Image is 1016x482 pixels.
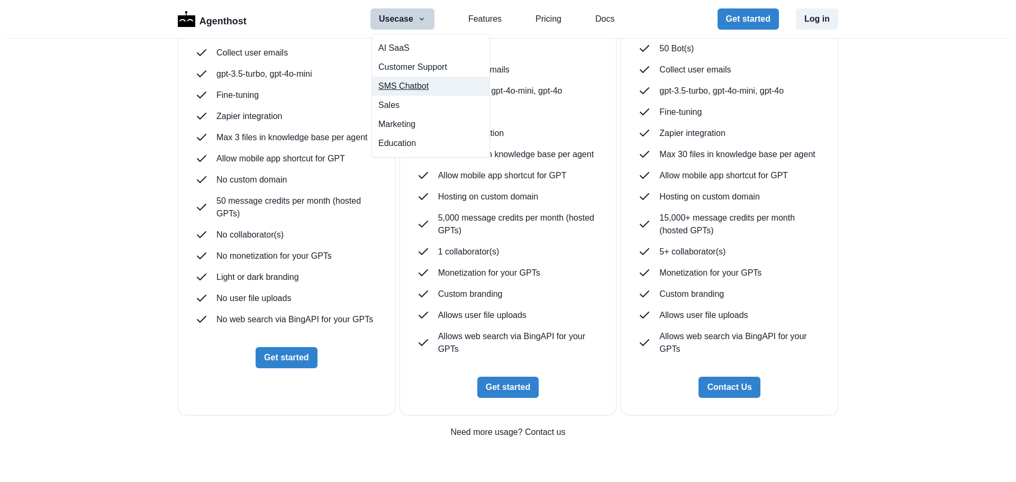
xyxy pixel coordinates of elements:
p: 1 collaborator(s) [438,245,500,258]
button: Education [372,134,489,153]
p: Allows user file uploads [659,309,748,322]
p: Monetization for your GPTs [438,267,540,279]
a: SMS Chatbot [372,77,489,96]
p: Max 30 files in knowledge base per agent [659,148,815,161]
p: Collect user emails [659,63,731,76]
p: Allows user file uploads [438,309,527,322]
img: Logo [178,11,195,27]
button: Sales [372,96,489,115]
p: Light or dark branding [216,271,299,284]
p: 5+ collaborator(s) [659,245,725,258]
p: Hosting on custom domain [438,190,538,203]
p: 50 message credits per month (hosted GPTs) [216,195,378,220]
p: gpt-3.5-turbo, gpt-4o-mini [216,68,312,80]
button: Usecase [370,8,434,30]
p: Custom branding [438,288,503,301]
p: Allows web search via BingAPI for your GPTs [438,330,600,356]
button: Log in [796,8,838,30]
p: Agenthost [199,10,247,29]
button: Marketing [372,115,489,134]
p: Allow mobile app shortcut for GPT [659,169,788,182]
p: Max 3 files in knowledge base per agent [216,131,368,144]
p: Allow mobile app shortcut for GPT [216,152,345,165]
a: Pricing [536,13,561,25]
a: Get started [195,347,378,368]
button: AI SaaS [372,39,489,58]
a: Need more usage? Contact us [178,426,838,439]
p: Monetization for your GPTs [659,267,761,279]
p: Collect user emails [216,47,288,59]
p: 5,000 message credits per month (hosted GPTs) [438,212,600,237]
p: No collaborator(s) [216,229,284,241]
p: Zapier integration [659,127,725,140]
a: LogoAgenthost [178,10,247,29]
p: Allows web search via BingAPI for your GPTs [659,330,821,356]
button: Contact Us [698,377,760,398]
p: No web search via BingAPI for your GPTs [216,313,373,326]
button: Get started [477,377,539,398]
p: Fine-tuning [659,106,702,119]
button: Get started [256,347,317,368]
a: Contact Us [638,377,821,398]
button: Customer Support [372,58,489,77]
a: Features [468,13,502,25]
a: Docs [595,13,614,25]
p: gpt-3.5-turbo, gpt-4o-mini, gpt-4o [659,85,784,97]
p: Custom branding [659,288,724,301]
p: Max 30 files in knowledge base per agent [438,148,594,161]
p: No user file uploads [216,292,291,305]
button: Get started [718,8,779,30]
p: Fine-tuning [216,89,259,102]
p: Allow mobile app shortcut for GPT [438,169,567,182]
p: gpt-3.5-turbo, gpt-4o-mini, gpt-4o [438,85,563,97]
p: Zapier integration [216,110,283,123]
p: 50 Bot(s) [659,42,694,55]
p: No custom domain [216,174,287,186]
a: Get started [417,377,600,398]
p: Hosting on custom domain [659,190,759,203]
p: No monetization for your GPTs [216,250,332,262]
p: 15,000+ message credits per month (hosted GPTs) [659,212,821,237]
